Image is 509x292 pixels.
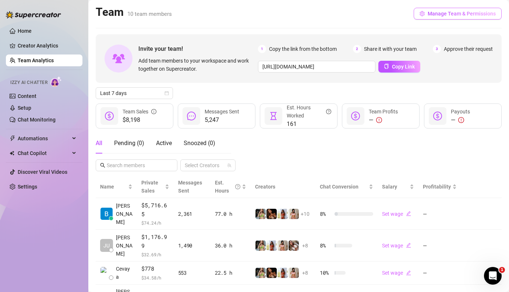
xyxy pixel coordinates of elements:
span: exclamation-circle [376,117,382,123]
span: 2 [353,45,361,53]
button: Manage Team & Permissions [414,8,502,20]
span: team [227,163,231,168]
img: Shary [255,240,266,251]
a: Set wageedit [382,270,411,276]
span: Automations [18,133,70,144]
span: info-circle [151,108,156,116]
a: Discover Viral Videos [18,169,67,175]
img: S [278,240,288,251]
span: 10 % [320,269,332,277]
span: Snoozed ( 0 ) [184,140,215,147]
div: 2,361 [178,210,206,218]
span: 1 [258,45,266,53]
a: Home [18,28,32,34]
img: S [289,209,299,219]
span: edit [406,211,411,216]
td: — [418,198,461,230]
span: [PERSON_NAME] [116,202,132,226]
input: Search members [107,161,167,169]
span: Salary [382,184,397,190]
span: thunderbolt [10,136,15,141]
span: Manage Team & Permissions [428,11,496,17]
h2: Team [96,5,172,19]
span: Profitability [423,184,451,190]
span: Active [156,140,172,147]
div: 22.5 h [215,269,246,277]
span: Messages Sent [178,180,202,194]
div: Est. Hours [215,179,240,195]
span: Invite your team! [138,44,258,53]
span: Copy the link from the bottom [269,45,337,53]
img: Kelly [289,240,299,251]
span: 10 team members [127,11,172,17]
a: Set wageedit [382,211,411,217]
span: Private Sales [141,180,158,194]
span: dollar-circle [433,112,442,120]
a: Team Analytics [18,57,54,63]
span: question-circle [235,179,240,195]
img: Linnebel [278,268,288,278]
a: Settings [18,184,37,190]
span: edit [406,243,411,248]
img: logo-BBDzfeDw.svg [6,11,61,18]
span: Copy Link [392,64,415,70]
span: Last 7 days [100,88,169,99]
iframe: Intercom live chat [484,267,502,285]
div: 1,490 [178,242,206,250]
img: S [289,268,299,278]
span: message [187,112,196,120]
span: question-circle [326,103,331,120]
a: Setup [18,105,31,111]
span: Name [100,183,127,191]
span: search [100,163,105,168]
span: 161 [287,120,331,129]
a: Content [18,93,36,99]
span: setting [420,11,425,16]
a: Creator Analytics [18,40,77,52]
span: $778 [141,264,169,273]
th: Creators [251,176,315,198]
img: Cevaya [100,267,113,279]
span: + 8 [302,242,308,250]
span: Messages Sent [205,109,239,115]
span: copy [384,64,389,69]
span: edit [406,270,411,275]
div: — [451,116,470,124]
span: 5,247 [205,116,239,124]
div: 553 [178,269,206,277]
img: Shary [255,268,266,278]
span: dollar-circle [351,112,360,120]
span: dollar-circle [105,112,114,120]
span: $ 74.24 /h [141,219,169,226]
div: 36.0 h [215,242,246,250]
span: Approve their request [444,45,493,53]
th: Name [96,176,137,198]
span: $1,176.99 [141,233,169,250]
span: JU [103,242,110,250]
span: Cevaya [116,265,132,281]
span: [PERSON_NAME] [116,233,132,258]
div: All [96,139,102,148]
span: 8 % [320,210,332,218]
span: Chat Conversion [320,184,358,190]
img: Merel [266,209,277,219]
a: Chat Monitoring [18,117,56,123]
span: exclamation-circle [458,117,464,123]
td: — [418,230,461,261]
span: Add team members to your workspace and work together on Supercreator. [138,57,255,73]
div: Team Sales [123,108,156,116]
span: hourglass [269,112,278,120]
span: Team Profits [369,109,398,115]
span: 8 % [320,242,332,250]
span: Share it with your team [364,45,417,53]
img: Linnebel [266,240,277,251]
span: $5,716.65 [141,201,169,218]
span: $ 32.69 /h [141,251,169,258]
span: $ 34.58 /h [141,274,169,281]
td: — [418,261,461,285]
img: Chat Copilot [10,151,14,156]
span: 3 [433,45,441,53]
span: $8,198 [123,116,156,124]
div: Est. Hours Worked [287,103,331,120]
a: Set wageedit [382,243,411,249]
